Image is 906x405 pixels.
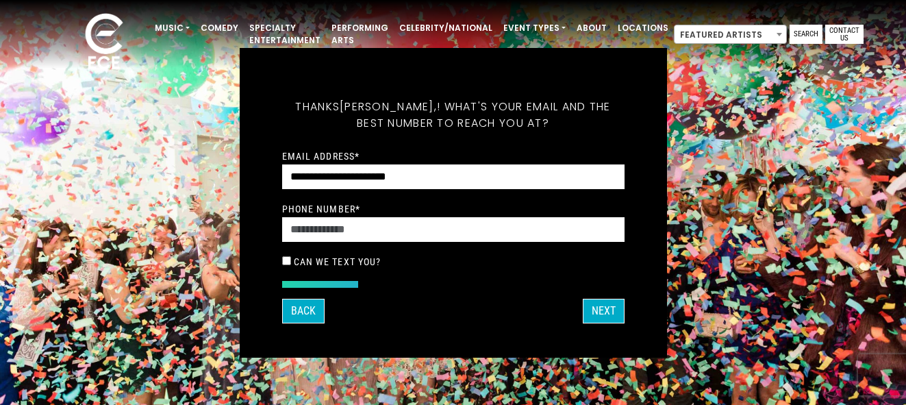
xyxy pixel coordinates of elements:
[340,99,437,114] span: [PERSON_NAME],
[326,16,394,52] a: Performing Arts
[149,16,195,40] a: Music
[612,16,674,40] a: Locations
[282,203,361,215] label: Phone Number
[498,16,571,40] a: Event Types
[195,16,244,40] a: Comedy
[244,16,326,52] a: Specialty Entertainment
[571,16,612,40] a: About
[282,82,625,148] h5: Thanks ! What's your email and the best number to reach you at?
[394,16,498,40] a: Celebrity/National
[282,150,360,162] label: Email Address
[790,25,822,44] a: Search
[70,10,138,76] img: ece_new_logo_whitev2-1.png
[675,25,786,45] span: Featured Artists
[294,256,381,268] label: Can we text you?
[825,25,864,44] a: Contact Us
[583,299,625,323] button: Next
[282,299,325,323] button: Back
